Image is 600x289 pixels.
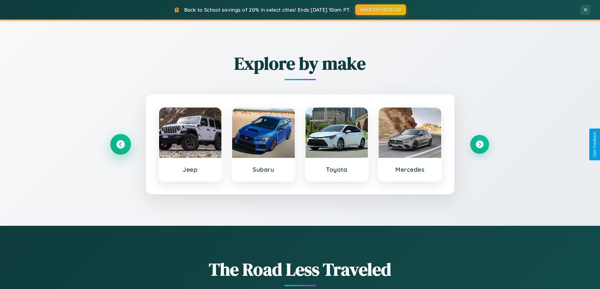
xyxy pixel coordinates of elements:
[385,166,435,173] h3: Mercedes
[111,257,489,281] h1: The Road Less Traveled
[184,7,351,13] span: Back to School savings of 20% in select cities! Ends [DATE] 10am PT.
[165,166,215,173] h3: Jeep
[312,166,362,173] h3: Toyota
[355,4,406,15] button: BACK2SCHOOL20
[592,132,597,157] div: Give Feedback
[238,166,289,173] h3: Subaru
[111,51,489,75] h2: Explore by make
